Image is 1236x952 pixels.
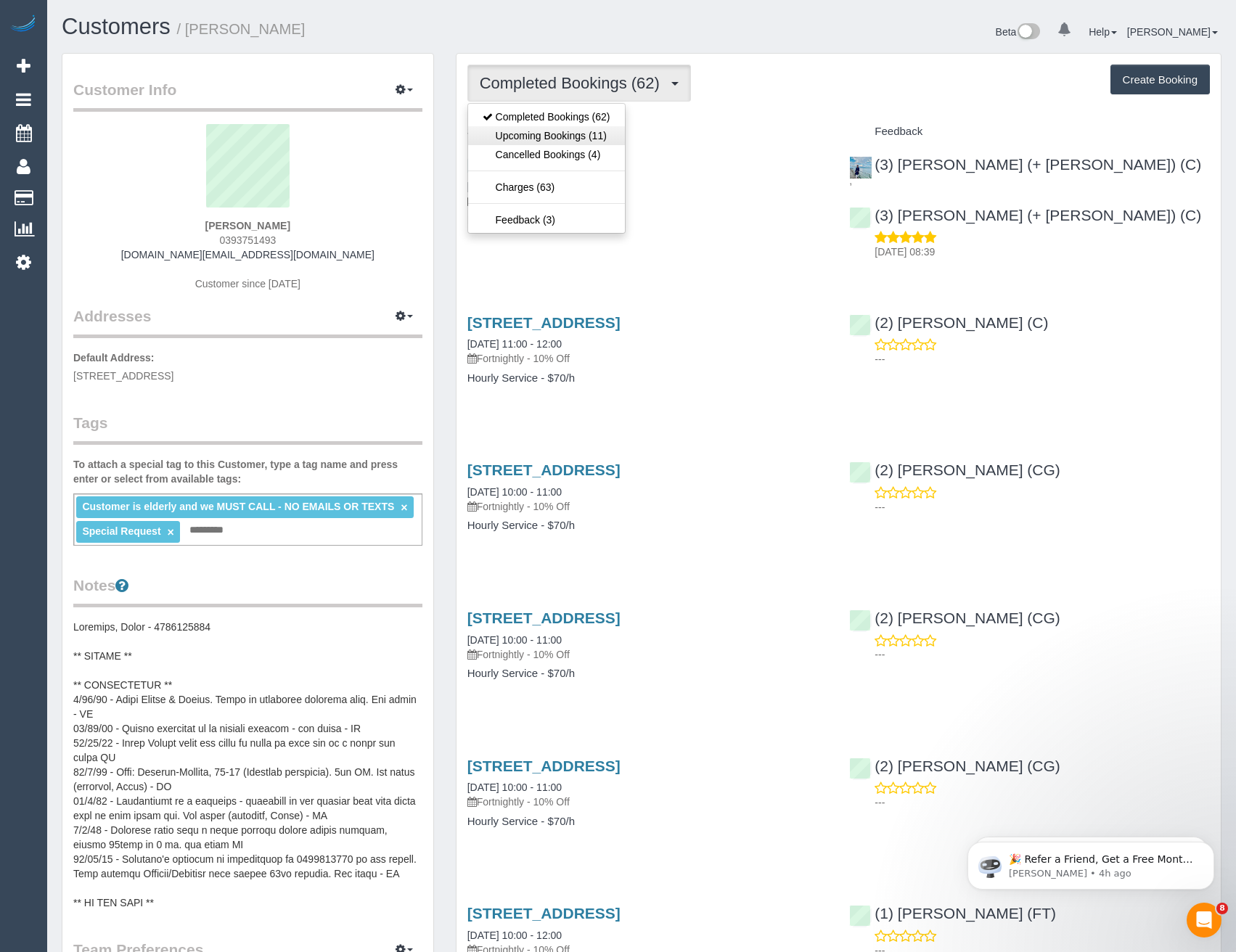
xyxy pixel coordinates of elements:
legend: Customer Info [73,79,422,112]
a: (1) [PERSON_NAME] (FT) [849,905,1056,922]
span: [STREET_ADDRESS] [73,370,173,382]
a: × [167,526,173,538]
label: Default Address: [73,350,155,365]
a: [DOMAIN_NAME][EMAIL_ADDRESS][DOMAIN_NAME] [121,249,375,260]
h4: Service [467,126,828,138]
span: Special Request [82,525,160,537]
span: 0393751493 [219,234,276,246]
pre: Loremips, Dolor - 4786125884 ** SITAME ** ** CONSECTETUR ** 4/96/90 - Adipi Elitse & Doeius. Temp... [73,620,422,910]
p: Fortnightly - 10% Off [467,499,828,514]
p: [DATE] 08:39 [875,245,1210,259]
a: [STREET_ADDRESS] [467,905,621,922]
a: (2) [PERSON_NAME] (CG) [849,461,1060,478]
span: Completed Bookings (62) [480,74,667,92]
a: (3) [PERSON_NAME] (+ [PERSON_NAME]) (C) [849,207,1201,223]
p: Fortnightly - 10% Off [467,351,828,366]
p: --- [875,352,1210,366]
img: (3) Arifin (+ Fatema) (C) [850,157,872,178]
h4: Hourly Service - $70/h [467,372,828,385]
a: Customers [62,14,171,39]
iframe: Intercom live chat [1187,903,1221,937]
span: Customer since [DATE] [195,278,300,290]
a: (2) [PERSON_NAME] (C) [849,314,1048,331]
p: --- [875,795,1210,810]
a: Cancelled Bookings (4) [468,145,625,164]
p: --- [875,500,1210,514]
a: Completed Bookings (62) [468,107,625,126]
h4: Feedback [849,126,1210,138]
h4: Hourly Service - $70/h [467,520,828,532]
label: To attach a special tag to this Customer, type a tag name and press enter or select from availabl... [73,457,422,486]
a: [STREET_ADDRESS] [467,610,621,626]
a: (2) [PERSON_NAME] (CG) [849,758,1060,774]
strong: [PERSON_NAME] [205,220,290,231]
a: Beta [996,26,1041,38]
p: --- [875,647,1210,662]
a: (2) [PERSON_NAME] (CG) [849,610,1060,626]
a: [DATE] 11:00 - 12:00 [467,338,562,350]
p: Message from Ellie, sent 4h ago [63,56,250,69]
iframe: Intercom notifications message [946,811,1236,913]
p: Fortnightly - 10% Off [467,795,828,809]
legend: Notes [73,575,422,607]
a: Upcoming Bookings (11) [468,126,625,145]
a: × [401,501,407,514]
button: Completed Bookings (62) [467,65,691,102]
h4: Hourly Service - $70/h [467,816,828,828]
a: Feedback (3) [468,210,625,229]
a: [DATE] 10:00 - 11:00 [467,781,562,793]
h4: Hourly Service - $70/h [467,214,828,226]
img: Automaid Logo [9,15,38,35]
small: / [PERSON_NAME] [177,21,306,37]
p: Fortnightly - 10% Off [467,194,828,208]
h4: Hourly Service - $70/h [467,668,828,680]
span: 🎉 Refer a Friend, Get a Free Month! 🎉 Love Automaid? Share the love! When you refer a friend who ... [63,42,248,198]
a: Help [1089,26,1117,38]
a: [STREET_ADDRESS] [467,314,621,331]
a: [DATE] 10:00 - 12:00 [467,930,562,941]
img: New interface [1016,23,1040,42]
a: [STREET_ADDRESS] [467,461,621,478]
p: Fortnightly - 10% Off [467,647,828,662]
a: Charges (63) [468,178,625,197]
a: [DATE] 10:00 - 11:00 [467,486,562,498]
span: Customer is elderly and we MUST CALL - NO EMAILS OR TEXTS [82,501,394,512]
span: 8 [1216,903,1228,914]
button: Create Booking [1110,65,1210,95]
a: (3) [PERSON_NAME] (+ [PERSON_NAME]) (C) [849,156,1201,173]
a: [STREET_ADDRESS] [467,758,621,774]
a: [PERSON_NAME] [1127,26,1218,38]
span: , [849,175,852,186]
a: [DATE] 10:00 - 11:00 [467,634,562,646]
legend: Tags [73,412,422,445]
